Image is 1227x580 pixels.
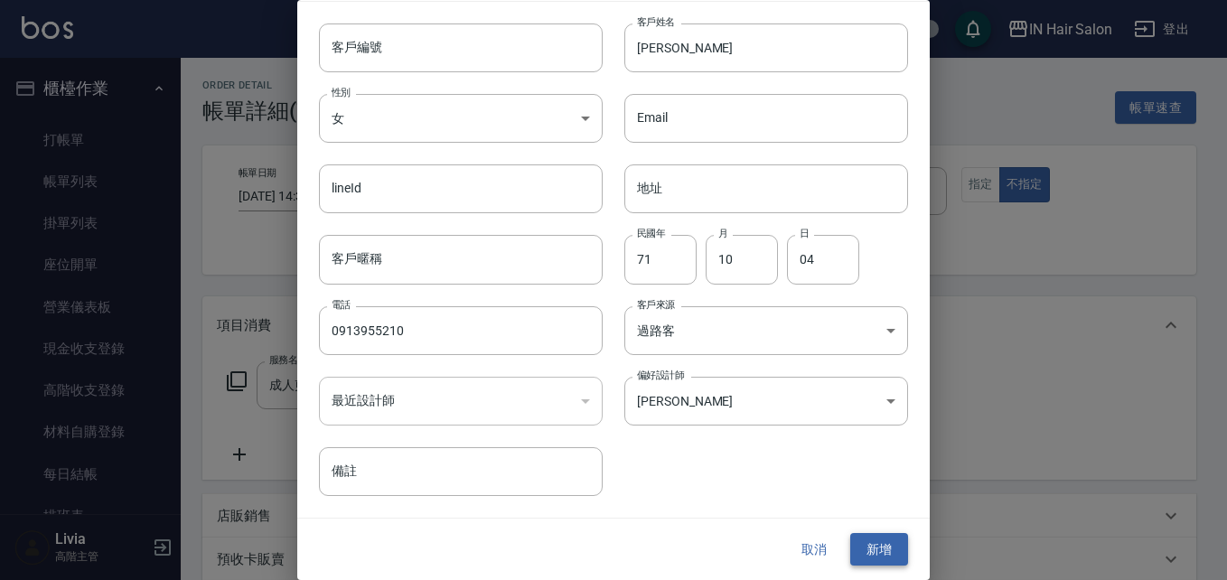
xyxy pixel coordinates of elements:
[718,227,727,240] label: 月
[800,227,809,240] label: 日
[637,227,665,240] label: 民國年
[624,377,908,426] div: [PERSON_NAME]
[785,533,843,566] button: 取消
[319,94,603,143] div: 女
[332,86,351,99] label: 性別
[637,298,675,312] label: 客戶來源
[850,533,908,566] button: 新增
[624,306,908,355] div: 過路客
[637,369,684,382] label: 偏好設計師
[332,298,351,312] label: 電話
[637,15,675,29] label: 客戶姓名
